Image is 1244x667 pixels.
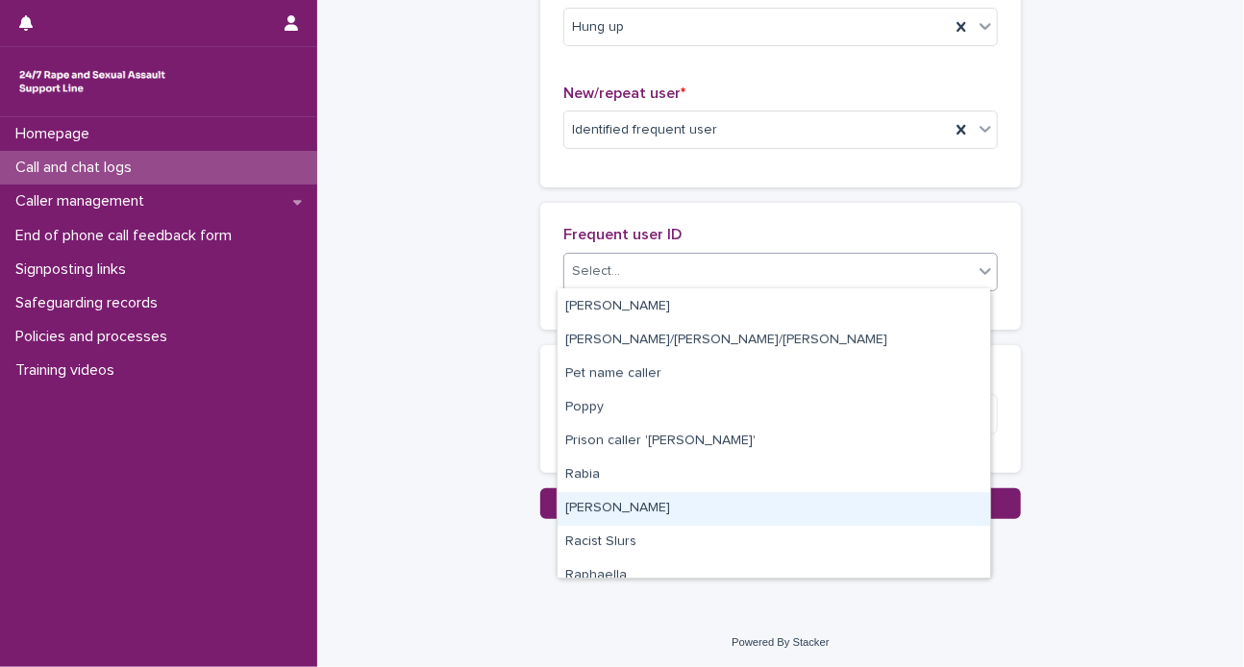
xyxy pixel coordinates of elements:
div: Select... [572,261,620,282]
span: New/repeat user [563,86,685,101]
p: Safeguarding records [8,294,173,312]
div: Prison caller 'Billy' [558,425,990,458]
span: Hung up [572,17,624,37]
p: Policies and processes [8,328,183,346]
p: Homepage [8,125,105,143]
div: Paulette/Sarah/Maria [558,324,990,358]
button: Save [540,488,1021,519]
div: Rabia [558,458,990,492]
p: Call and chat logs [8,159,147,177]
span: Frequent user ID [563,227,682,242]
div: Pet name caller [558,358,990,391]
div: Racist Slurs [558,526,990,559]
p: End of phone call feedback form [8,227,247,245]
p: Training videos [8,361,130,380]
img: rhQMoQhaT3yELyF149Cw [15,62,169,101]
a: Powered By Stacker [732,636,829,648]
div: Paula [558,290,990,324]
div: Rachel [558,492,990,526]
span: Identified frequent user [572,120,717,140]
div: Poppy [558,391,990,425]
p: Signposting links [8,260,141,279]
p: Caller management [8,192,160,210]
div: Raphaella [558,559,990,593]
